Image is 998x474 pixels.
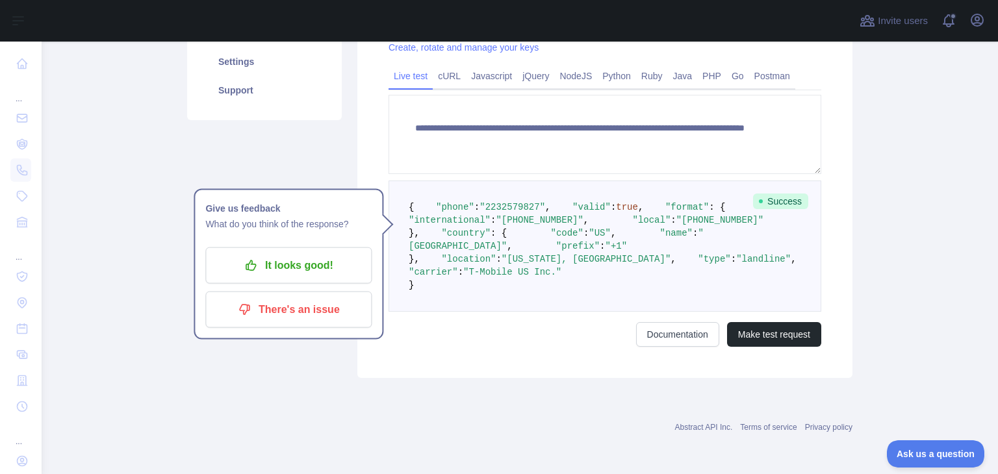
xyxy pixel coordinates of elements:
[740,423,797,432] a: Terms of service
[441,228,491,238] span: "country"
[709,202,725,212] span: : {
[10,78,31,104] div: ...
[791,254,796,264] span: ,
[611,228,616,238] span: ,
[545,202,550,212] span: ,
[583,228,589,238] span: :
[660,228,693,238] span: "name"
[636,322,719,347] a: Documentation
[205,292,372,328] button: There's an issue
[441,254,496,264] span: "location"
[203,47,326,76] a: Settings
[205,201,372,216] h1: Give us feedback
[409,215,491,225] span: "international"
[517,66,554,86] a: jQuery
[697,66,726,86] a: PHP
[215,299,362,321] p: There's an issue
[491,228,507,238] span: : {
[203,76,326,105] a: Support
[436,202,474,212] span: "phone"
[878,14,928,29] span: Invite users
[693,228,698,238] span: :
[554,66,597,86] a: NodeJS
[463,267,561,277] span: "T-Mobile US Inc."
[676,215,763,225] span: "[PHONE_NUMBER]"
[480,202,545,212] span: "2232579827"
[458,267,463,277] span: :
[556,241,600,251] span: "prefix"
[616,202,638,212] span: true
[389,42,539,53] a: Create, rotate and manage your keys
[726,66,749,86] a: Go
[638,202,643,212] span: ,
[433,66,466,86] a: cURL
[736,254,791,264] span: "landline"
[389,66,433,86] a: Live test
[409,267,458,277] span: "carrier"
[887,440,985,468] iframe: Toggle Customer Support
[583,215,589,225] span: ,
[589,228,611,238] span: "US"
[600,241,605,251] span: :
[857,10,930,31] button: Invite users
[753,193,808,209] span: Success
[671,254,676,264] span: ,
[698,254,730,264] span: "type"
[636,66,668,86] a: Ruby
[215,255,362,277] p: It looks good!
[409,280,414,290] span: }
[507,241,512,251] span: ,
[409,254,420,264] span: },
[409,228,420,238] span: },
[205,247,372,284] button: It looks good!
[597,66,636,86] a: Python
[665,202,709,212] span: "format"
[611,202,616,212] span: :
[205,216,372,232] p: What do you think of the response?
[572,202,611,212] span: "valid"
[671,215,676,225] span: :
[550,228,583,238] span: "code"
[10,421,31,447] div: ...
[605,241,627,251] span: "+1"
[409,228,704,251] span: "[GEOGRAPHIC_DATA]"
[496,254,501,264] span: :
[805,423,852,432] a: Privacy policy
[496,215,583,225] span: "[PHONE_NUMBER]"
[502,254,671,264] span: "[US_STATE], [GEOGRAPHIC_DATA]"
[466,66,517,86] a: Javascript
[632,215,671,225] span: "local"
[10,236,31,262] div: ...
[409,202,414,212] span: {
[668,66,698,86] a: Java
[749,66,795,86] a: Postman
[727,322,821,347] button: Make test request
[491,215,496,225] span: :
[474,202,480,212] span: :
[731,254,736,264] span: :
[675,423,733,432] a: Abstract API Inc.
